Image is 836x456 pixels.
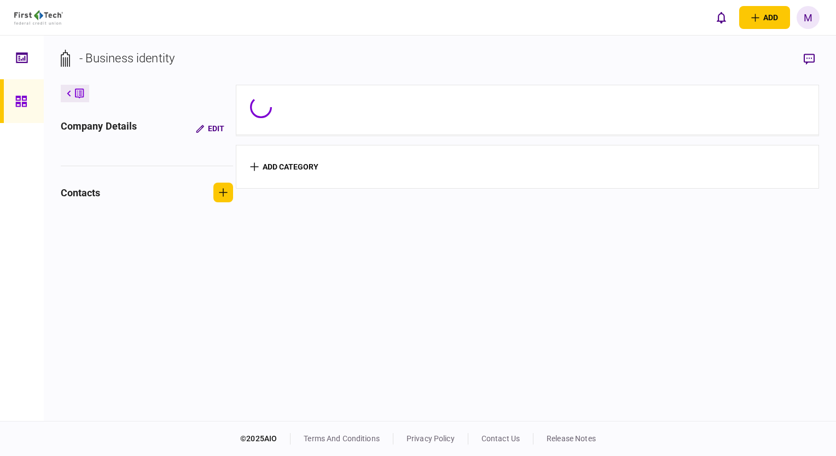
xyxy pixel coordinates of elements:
button: open notifications list [710,6,733,29]
div: - Business identity [79,49,175,67]
img: client company logo [14,10,63,25]
a: contact us [481,434,520,443]
div: company details [61,119,137,138]
button: open adding identity options [739,6,790,29]
a: terms and conditions [304,434,380,443]
a: release notes [547,434,596,443]
button: M [797,6,820,29]
button: add category [250,162,318,171]
button: Edit [187,119,233,138]
a: privacy policy [407,434,455,443]
div: contacts [61,185,101,200]
div: © 2025 AIO [240,433,291,445]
